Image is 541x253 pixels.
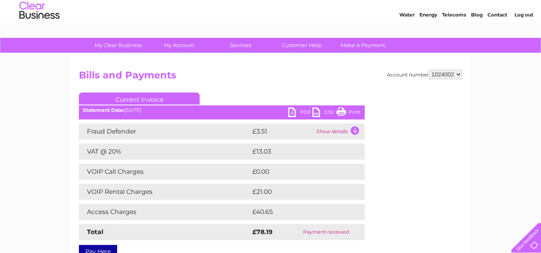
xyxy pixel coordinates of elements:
a: CSV [312,107,337,119]
td: VOIP Rental Charges [79,184,250,200]
a: My Clear Business [85,38,151,53]
a: 0333 014 3131 [389,4,445,14]
td: VAT @ 20% [79,144,250,160]
td: £0.00 [250,164,346,180]
a: My Account [146,38,213,53]
a: Water [399,34,415,40]
a: Current Invoice [79,93,200,105]
a: Energy [419,34,437,40]
td: Payment received [288,224,365,240]
img: logo.png [19,21,60,45]
a: Services [207,38,274,53]
div: Account number [387,70,462,79]
div: Clear Business is a trading name of Verastar Limited (registered in [GEOGRAPHIC_DATA] No. 3667643... [81,4,461,39]
a: Telecoms [442,34,466,40]
a: Make A Payment [330,38,396,53]
a: Print [337,107,361,119]
td: £3.51 [250,123,314,140]
td: VOIP Call Charges [79,164,250,180]
a: Log out [514,34,533,40]
a: Blog [471,34,483,40]
td: £21.00 [250,184,348,200]
b: Statement Date: [83,107,124,113]
strong: £78.19 [252,228,273,236]
a: Customer Help [268,38,335,53]
td: Fraud Defender [79,123,250,140]
td: £13.03 [250,144,348,160]
h2: Bills and Payments [79,70,462,85]
a: Contact [487,34,507,40]
div: [DATE] [79,107,365,113]
td: £40.65 [250,204,349,220]
a: PDF [288,107,312,119]
td: Show details [314,123,365,140]
td: Access Charges [79,204,250,220]
strong: Total [87,228,103,236]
